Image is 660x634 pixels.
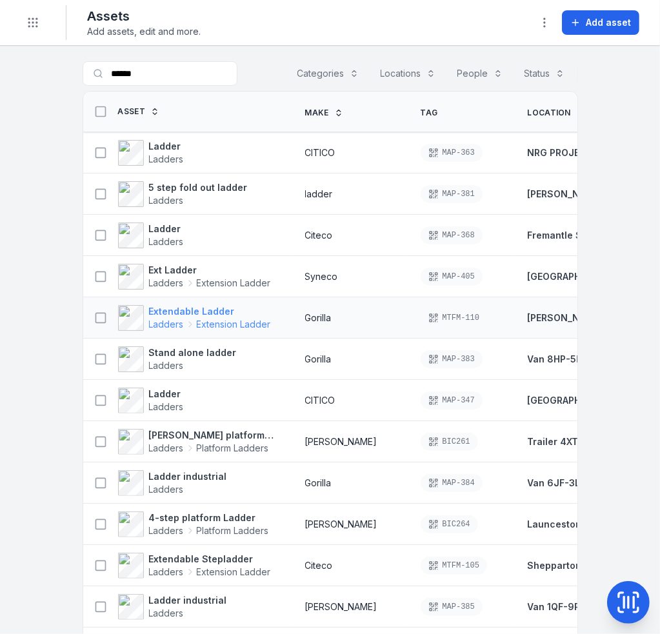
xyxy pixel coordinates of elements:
[528,270,621,283] a: [GEOGRAPHIC_DATA]
[421,391,483,410] div: MAP-347
[87,25,201,38] span: Add assets, edit and more.
[516,61,573,86] button: Status
[149,181,248,194] strong: 5 step fold out ladder
[149,195,184,206] span: Ladders
[528,271,621,282] span: [GEOGRAPHIC_DATA]
[421,108,438,118] span: Tag
[149,154,184,164] span: Ladders
[372,61,444,86] button: Locations
[149,442,184,455] span: Ladders
[118,264,271,290] a: Ext LadderLaddersExtension Ladder
[197,277,271,290] span: Extension Ladder
[149,594,227,607] strong: Ladder industrial
[289,61,367,86] button: Categories
[305,518,377,531] span: [PERSON_NAME]
[118,305,271,331] a: Extendable LadderLaddersExtension Ladder
[528,477,588,488] span: Van 6JF-3LN
[149,360,184,371] span: Ladders
[305,108,329,118] span: Make
[528,477,588,490] a: Van 6JF-3LN
[118,553,271,579] a: Extendable StepladderLaddersExtension Ladder
[149,346,237,359] strong: Stand alone ladder
[149,277,184,290] span: Ladders
[118,388,184,413] a: LadderLadders
[562,10,639,35] button: Add asset
[528,353,590,366] a: Van 8HP-5KT
[305,477,332,490] span: Gorilla
[149,401,184,412] span: Ladders
[528,395,621,406] span: [GEOGRAPHIC_DATA]
[528,229,646,242] a: Fremantle Shipping Yards
[149,608,184,619] span: Ladders
[421,557,488,575] div: MTFM-105
[421,268,483,286] div: MAP-405
[305,108,343,118] a: Make
[421,226,483,244] div: MAP-368
[149,511,269,524] strong: 4-step platform Ladder
[421,474,483,492] div: MAP-384
[421,309,488,327] div: MTFM-110
[305,188,333,201] span: ladder
[149,140,184,153] strong: Ladder
[149,566,184,579] span: Ladders
[149,470,227,483] strong: Ladder industrial
[528,601,589,612] span: Van 1QF-9RM
[528,147,594,158] span: NRG PROJECT
[87,7,201,25] h2: Assets
[118,511,269,537] a: 4-step platform LadderLaddersPlatform Ladders
[305,270,338,283] span: Syneco
[149,223,184,235] strong: Ladder
[528,108,571,118] span: Location
[149,429,274,442] strong: [PERSON_NAME] platform ladder
[197,318,271,331] span: Extension Ladder
[528,146,594,159] a: NRG PROJECT
[149,236,184,247] span: Ladders
[528,435,602,448] a: Trailer 4XT-7MF
[149,553,271,566] strong: Extendable Stepladder
[118,106,160,117] a: Asset
[305,394,335,407] span: CITICO
[528,353,590,364] span: Van 8HP-5KT
[421,515,478,533] div: BIC264
[149,305,271,318] strong: Extendable Ladder
[421,433,478,451] div: BIC261
[197,524,269,537] span: Platform Ladders
[197,442,269,455] span: Platform Ladders
[149,388,184,401] strong: Ladder
[421,185,483,203] div: MAP-381
[21,10,45,35] button: Toggle navigation
[528,394,621,407] a: [GEOGRAPHIC_DATA]
[305,229,333,242] span: Citeco
[305,312,332,324] span: Gorilla
[149,524,184,537] span: Ladders
[528,600,589,613] a: Van 1QF-9RM
[118,470,227,496] a: Ladder industrialLadders
[528,230,646,241] span: Fremantle Shipping Yards
[421,144,483,162] div: MAP-363
[118,429,274,455] a: [PERSON_NAME] platform ladderLaddersPlatform Ladders
[421,350,483,368] div: MAP-383
[197,566,271,579] span: Extension Ladder
[149,318,184,331] span: Ladders
[586,16,631,29] span: Add asset
[149,484,184,495] span: Ladders
[421,598,483,616] div: MAP-385
[305,435,377,448] span: [PERSON_NAME]
[305,600,377,613] span: [PERSON_NAME]
[449,61,511,86] button: People
[118,346,237,372] a: Stand alone ladderLadders
[528,436,602,447] span: Trailer 4XT-7MF
[118,223,184,248] a: LadderLadders
[305,353,332,366] span: Gorilla
[118,594,227,620] a: Ladder industrialLadders
[149,264,271,277] strong: Ext Ladder
[118,140,184,166] a: LadderLadders
[305,559,333,572] span: Citeco
[118,106,146,117] span: Asset
[118,181,248,207] a: 5 step fold out ladderLadders
[305,146,335,159] span: CITICO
